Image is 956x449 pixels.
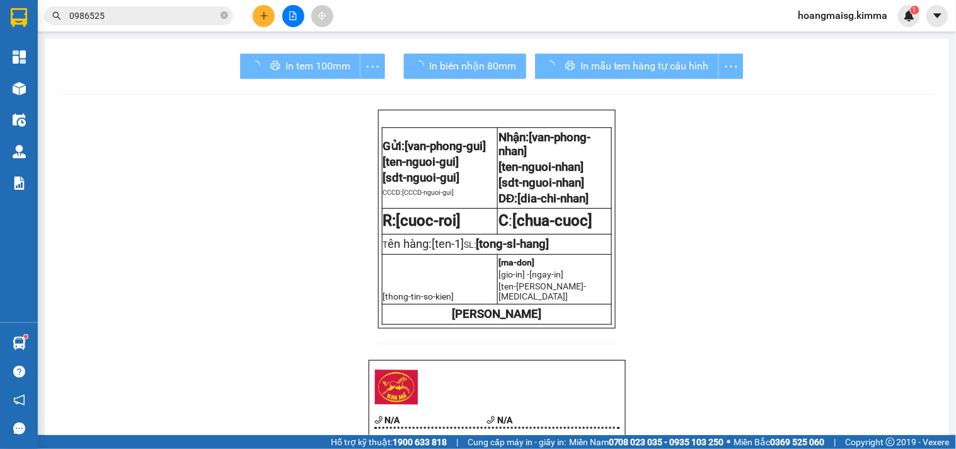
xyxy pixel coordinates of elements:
[512,212,592,230] span: [chua-cuoc]
[404,54,526,79] button: In biên nhận 80mm
[403,189,454,197] span: [CCCD-nguoi-gui]
[383,258,415,289] img: logo
[497,415,512,425] b: N/A
[734,435,825,449] span: Miền Bắc
[318,11,326,20] span: aim
[331,435,447,449] span: Hỗ trợ kỹ thuật:
[383,139,487,153] span: Gửi:
[913,6,917,15] span: 1
[13,82,26,95] img: warehouse-icon
[383,212,461,230] strong: R:
[13,366,25,378] span: question-circle
[771,437,825,447] strong: 0369 525 060
[498,176,584,190] span: [sdt-nguoi-nhan]
[87,85,96,93] span: environment
[498,131,590,158] span: Nhận:
[926,5,948,27] button: caret-down
[13,394,25,406] span: notification
[13,337,26,350] img: warehouse-icon
[609,437,724,447] strong: 0708 023 035 - 0935 103 250
[253,5,275,27] button: plus
[87,68,168,82] li: VP Vĩnh Long
[429,58,516,74] span: In biên nhận 80mm
[834,435,836,449] span: |
[464,240,476,250] span: SL:
[788,8,898,23] span: hoangmaisg.kimma
[221,10,228,22] span: close-circle
[932,10,943,21] span: caret-down
[383,189,454,197] span: CCCD:
[476,237,550,251] span: [tong-sl-hang]
[405,139,487,153] span: [van-phong-gui]
[904,10,915,21] img: icon-new-feature
[886,438,895,446] span: copyright
[6,6,50,50] img: logo.jpg
[383,240,464,250] span: T
[569,435,724,449] span: Miền Nam
[11,8,27,27] img: logo-vxr
[498,281,586,301] span: [ten-[PERSON_NAME]-[MEDICAL_DATA]]
[383,171,460,185] span: [sdt-nguoi-gui]
[452,307,542,321] strong: [PERSON_NAME]
[498,212,592,230] span: :
[456,435,458,449] span: |
[52,11,61,20] span: search
[498,212,509,230] strong: C
[396,212,461,230] span: [cuoc-roi]
[374,366,418,410] img: logo.jpg
[13,177,26,190] img: solution-icon
[498,257,534,267] span: [ma-don]
[498,131,590,158] span: [van-phong-nhan]
[221,11,228,19] span: close-circle
[383,291,454,301] span: [thong-tin-so-kien]
[468,435,566,449] span: Cung cấp máy in - giấy in:
[6,6,183,54] li: [PERSON_NAME] - 0931936768
[289,11,297,20] span: file-add
[498,269,529,279] span: [gio-in] -
[6,68,87,96] li: VP TP. [PERSON_NAME]
[260,11,268,20] span: plus
[13,423,25,434] span: message
[518,192,589,206] span: [dia-chi-nhan]
[374,416,383,424] span: phone
[13,114,26,127] img: warehouse-icon
[311,5,333,27] button: aim
[385,415,400,425] b: N/A
[498,192,589,206] span: DĐ:
[414,61,429,71] span: loading
[393,437,447,447] strong: 1900 633 818
[87,84,154,122] b: 107/1 , Đường 2/9 P1, TP Vĩnh Long
[13,50,26,64] img: dashboard-icon
[432,237,464,251] span: [ten-1]
[24,335,28,339] sup: 1
[727,440,731,445] span: ⚪️
[282,5,304,27] button: file-add
[498,160,584,174] span: [ten-nguoi-nhan]
[911,6,919,15] sup: 1
[388,237,464,251] span: ên hàng:
[487,416,495,424] span: phone
[383,155,459,169] span: [ten-nguoi-gui]
[69,9,218,23] input: Tìm tên, số ĐT hoặc mã đơn
[13,145,26,158] img: warehouse-icon
[529,269,563,279] span: [ngay-in]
